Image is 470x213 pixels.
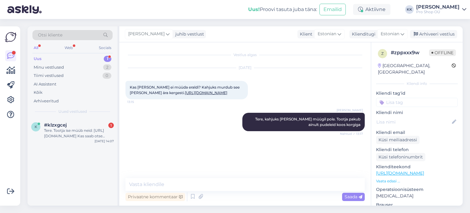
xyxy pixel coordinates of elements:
[255,117,361,127] span: Tere, kahjuks [PERSON_NAME] müügil pole. Tootja pakub ainult pudeleid koos korgiga
[104,56,111,62] div: 1
[376,129,458,136] p: Kliendi email
[34,56,42,62] div: Uus
[349,31,375,37] div: Klienditugi
[5,31,17,43] img: Askly Logo
[58,109,87,114] span: Uued vestlused
[127,100,150,104] span: 13:15
[297,31,312,37] div: Klient
[318,31,336,37] span: Estonian
[376,136,420,144] div: Küsi meiliaadressi
[319,4,346,15] button: Emailid
[376,119,451,125] input: Lisa nimi
[98,44,113,52] div: Socials
[128,31,165,37] span: [PERSON_NAME]
[376,81,458,86] div: Kliendi info
[376,193,458,199] p: [MEDICAL_DATA]
[95,139,114,143] div: [DATE] 14:07
[38,32,62,38] span: Otsi kliente
[34,64,64,70] div: Minu vestlused
[337,108,363,112] span: [PERSON_NAME]
[416,10,460,14] div: Pro Shop OÜ
[376,202,458,208] p: Brauser
[376,146,458,153] p: Kliendi telefon
[391,49,429,56] div: # zppxxx9w
[103,64,111,70] div: 2
[173,31,204,37] div: juhib vestlust
[353,4,390,15] div: Aktiivne
[340,131,363,136] span: Nähtud ✓ 13:17
[44,122,67,128] span: #klzxgcej
[44,128,114,139] div: Tere. Tootja ise müüb neid: [URL][DOMAIN_NAME] Kas saab otse tootjalt tellida või kuidas see [PER...
[345,194,362,200] span: Saada
[248,6,317,13] div: Proovi tasuta juba täna:
[34,73,64,79] div: Tiimi vestlused
[416,5,460,10] div: [PERSON_NAME]
[376,170,424,176] a: [URL][DOMAIN_NAME]
[125,193,185,201] div: Privaatne kommentaar
[376,153,425,161] div: Küsi telefoninumbrit
[410,30,457,38] div: Arhiveeri vestlus
[185,90,227,95] a: [URL][DOMAIN_NAME]
[248,6,260,12] b: Uus!
[34,89,43,96] div: Kõik
[103,73,111,79] div: 0
[376,186,458,193] p: Operatsioonisüsteem
[381,31,399,37] span: Estonian
[34,81,56,87] div: AI Assistent
[35,124,37,129] span: k
[125,65,365,70] div: [DATE]
[63,44,74,52] div: Web
[429,49,456,56] span: Offline
[376,98,458,107] input: Lisa tag
[34,98,59,104] div: Arhiveeritud
[405,5,414,14] div: KK
[381,51,384,56] span: z
[130,85,241,95] span: Kas [PERSON_NAME] ei müüda eraldi? Kahjuks murdub see [PERSON_NAME] ära kergesti.
[376,109,458,116] p: Kliendi nimi
[378,63,452,75] div: [GEOGRAPHIC_DATA], [GEOGRAPHIC_DATA]
[376,90,458,97] p: Kliendi tag'id
[376,178,458,184] p: Vaata edasi ...
[32,44,39,52] div: All
[108,123,114,128] div: 1
[376,164,458,170] p: Klienditeekond
[125,52,365,58] div: Vestlus algas
[416,5,466,14] a: [PERSON_NAME]Pro Shop OÜ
